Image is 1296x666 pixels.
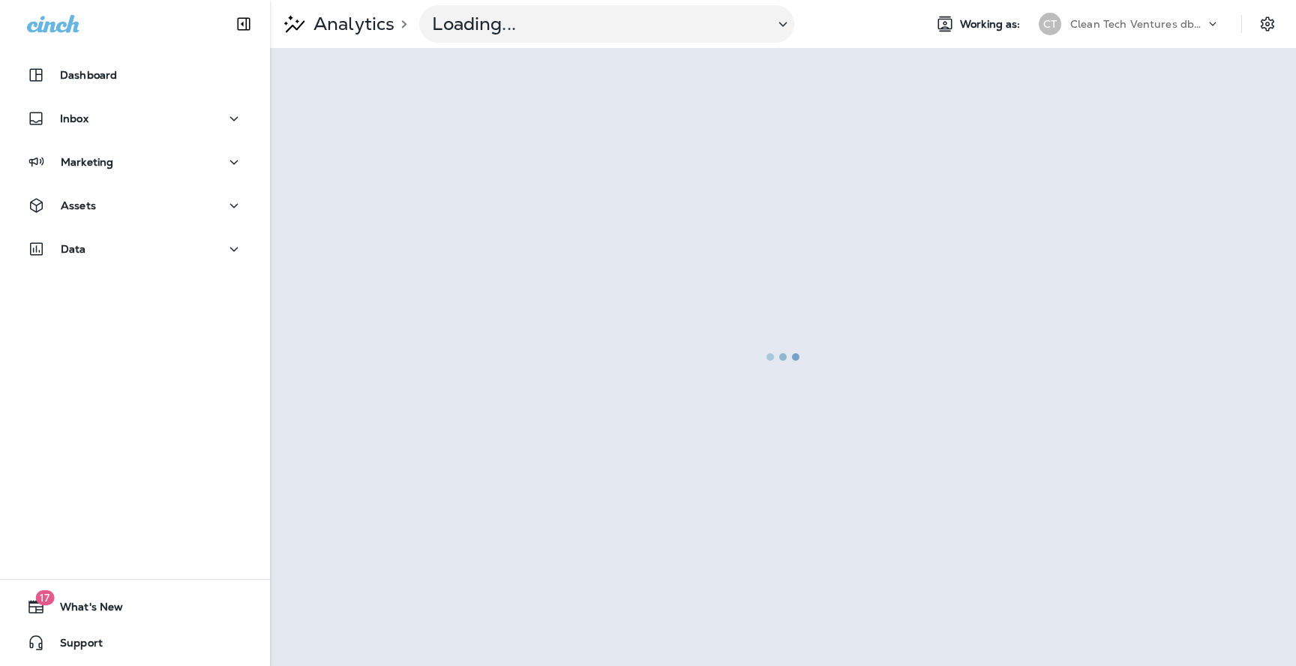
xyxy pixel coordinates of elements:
p: Data [61,243,86,255]
button: Data [15,234,255,264]
span: Support [45,637,103,655]
p: > [394,18,407,30]
button: Dashboard [15,60,255,90]
button: Settings [1254,10,1281,37]
span: Working as: [960,18,1024,31]
button: Marketing [15,147,255,177]
button: Inbox [15,103,255,133]
p: Analytics [307,13,394,35]
button: Collapse Sidebar [223,9,265,39]
button: Support [15,628,255,658]
span: 17 [35,590,54,605]
button: 17What's New [15,592,255,622]
div: CT [1039,13,1061,35]
p: Marketing [61,156,113,168]
span: What's New [45,601,123,619]
p: Loading... [432,13,762,35]
button: Assets [15,190,255,220]
p: Clean Tech Ventures dba Splash 10-Minute Oil Change [1070,18,1205,30]
p: Inbox [60,112,88,124]
p: Assets [61,199,96,211]
p: Dashboard [60,69,117,81]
